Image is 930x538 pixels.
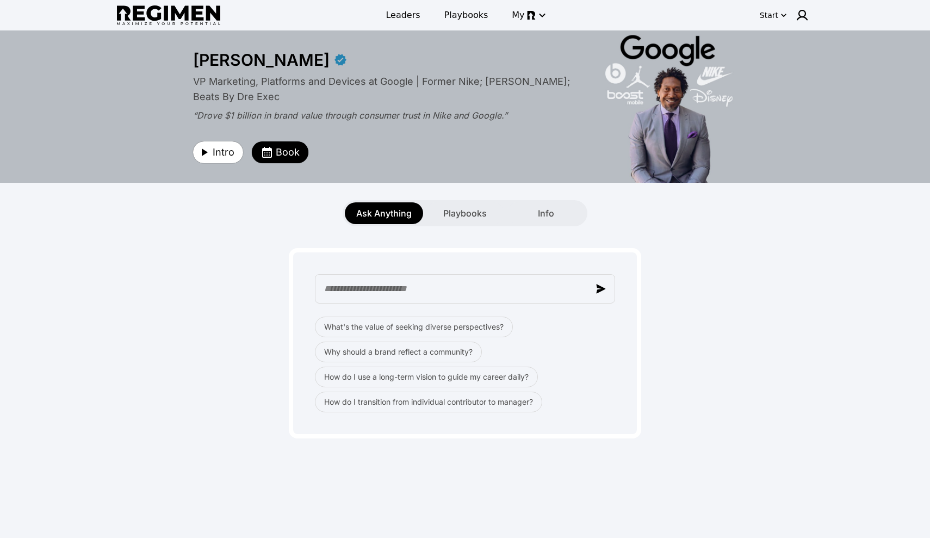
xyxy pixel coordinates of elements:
img: user icon [796,9,809,22]
button: Start [758,7,789,24]
img: Regimen logo [117,5,220,26]
button: How do I use a long-term vision to guide my career daily? [315,367,538,387]
button: Intro [193,141,243,163]
div: VP Marketing, Platforms and Devices at Google | Former Nike; [PERSON_NAME]; Beats By Dre Exec [193,74,579,104]
div: Verified partner - Daryl Butler [334,53,347,66]
span: Playbooks [444,9,488,22]
a: Leaders [379,5,426,25]
button: Ask Anything [345,202,423,224]
span: Info [538,207,554,220]
button: What's the value of seeking diverse perspectives? [315,317,513,337]
img: send message [596,284,606,294]
span: Ask Anything [356,207,412,220]
span: Intro [213,145,234,160]
span: Book [276,145,300,160]
div: Start [760,10,778,21]
div: “Drove $1 billion in brand value through consumer trust in Nike and Google.” [193,109,579,122]
span: Leaders [386,9,420,22]
button: Info [507,202,585,224]
div: [PERSON_NAME] [193,50,330,70]
button: Book [252,141,308,163]
a: Playbooks [438,5,495,25]
span: Playbooks [443,207,487,220]
button: My [505,5,550,25]
button: Playbooks [426,202,504,224]
button: Why should a brand reflect a community? [315,342,482,362]
span: My [512,9,524,22]
button: How do I transition from individual contributor to manager? [315,392,542,412]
